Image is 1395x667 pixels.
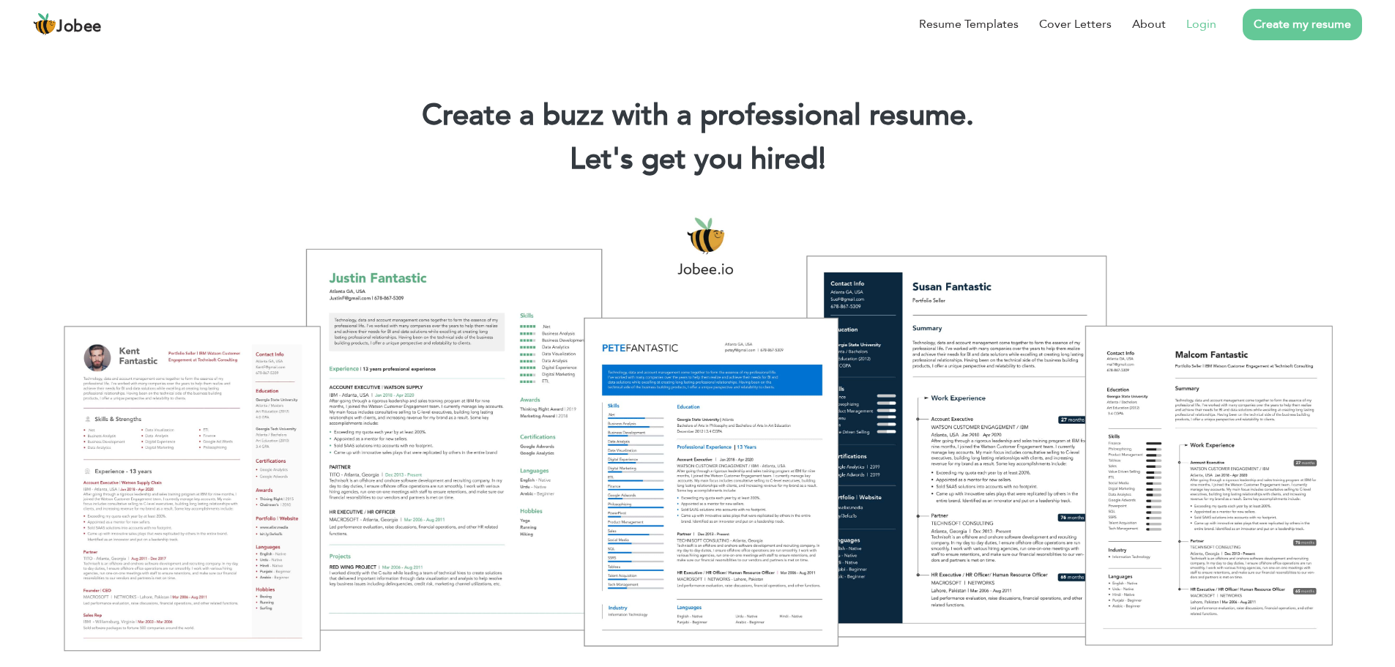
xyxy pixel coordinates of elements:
[641,139,826,179] span: get you hired!
[919,15,1019,33] a: Resume Templates
[1039,15,1112,33] a: Cover Letters
[56,19,102,35] span: Jobee
[33,12,102,36] a: Jobee
[22,97,1373,135] h1: Create a buzz with a professional resume.
[1132,15,1166,33] a: About
[1243,9,1362,40] a: Create my resume
[1186,15,1216,33] a: Login
[819,139,825,179] span: |
[33,12,56,36] img: jobee.io
[22,141,1373,179] h2: Let's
